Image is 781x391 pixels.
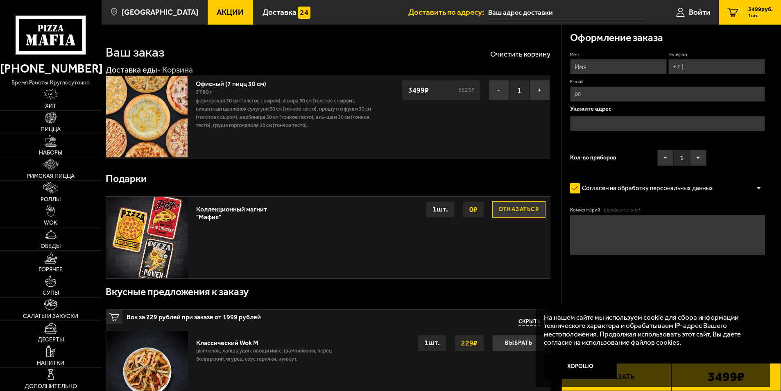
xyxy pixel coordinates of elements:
[518,318,541,326] span: Скрыть
[37,360,64,366] span: Напитки
[44,220,57,226] span: WOK
[41,243,61,249] span: Обеды
[106,46,164,59] h1: Ваш заказ
[492,201,546,218] button: Отказаться
[45,103,57,109] span: Хит
[570,207,765,214] label: Комментарий
[27,173,75,179] span: Римская пицца
[674,150,690,166] span: 1
[657,150,674,166] button: −
[106,197,550,279] a: Коллекционный магнит "Мафия"Отказаться0₽1шт.
[426,201,455,218] div: 1 шт.
[196,89,213,95] span: 3780 г
[492,335,546,351] button: Выбрать
[489,80,509,100] button: −
[196,97,377,129] p: Фермерская 30 см (толстое с сыром), 4 сыра 30 см (толстое с сыром), Пикантный цыплёнок сулугуни 3...
[668,51,765,58] label: Телефон
[690,150,706,166] button: +
[570,59,667,74] input: Имя
[570,155,616,161] span: Кол-во приборов
[25,384,77,389] span: Дополнительно
[570,51,667,58] label: Имя
[544,355,617,379] button: Хорошо
[43,290,59,296] span: Супы
[544,313,757,347] p: На нашем сайте мы используем cookie для сбора информации технического характера и обрабатываем IP...
[406,82,431,98] strong: 3499 ₽
[263,8,297,16] span: Доставка
[570,33,663,43] h3: Оформление заказа
[490,50,550,58] button: Очистить корзину
[530,80,550,100] button: +
[509,80,530,100] span: 1
[488,5,644,20] input: Ваш адрес доставки
[689,8,711,16] span: Войти
[467,202,480,217] strong: 0 ₽
[106,287,249,297] h3: Вкусные предложения к заказу
[38,337,64,343] span: Десерты
[162,65,193,75] div: Корзина
[570,78,765,85] label: E-mail
[459,335,480,351] strong: 229 ₽
[39,150,62,156] span: Наборы
[570,106,765,112] p: Укажите адрес
[106,65,161,75] a: Доставка еды-
[196,347,338,367] p: цыпленок, лапша удон, овощи микс, шампиньоны, перец болгарский, огурец, соус терияки, кунжут.
[127,310,393,321] span: Вок за 229 рублей при заказе от 1999 рублей
[457,87,476,93] s: 5623 ₽
[41,197,61,202] span: Роллы
[570,180,722,196] label: Согласен на обработку персональных данных
[196,335,338,347] div: Классический Wok M
[122,8,198,16] span: [GEOGRAPHIC_DATA]
[106,174,147,184] h3: Подарки
[748,13,773,18] span: 1 шт.
[23,314,78,319] span: Салаты и закуски
[196,77,274,88] a: Офисный (7 пицц 30 см)
[518,318,546,326] button: Скрыть
[298,7,310,19] img: 15daf4d41897b9f0e9f617042186c801.svg
[418,335,446,351] div: 1 шт.
[38,267,63,273] span: Горячее
[570,86,765,102] input: @
[217,8,244,16] span: Акции
[408,8,488,16] span: Доставить по адресу:
[196,201,272,221] div: Коллекционный магнит "Мафия"
[41,127,61,132] span: Пицца
[668,59,765,74] input: +7 (
[748,7,773,12] span: 3499 руб.
[604,207,640,214] span: (необязательно)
